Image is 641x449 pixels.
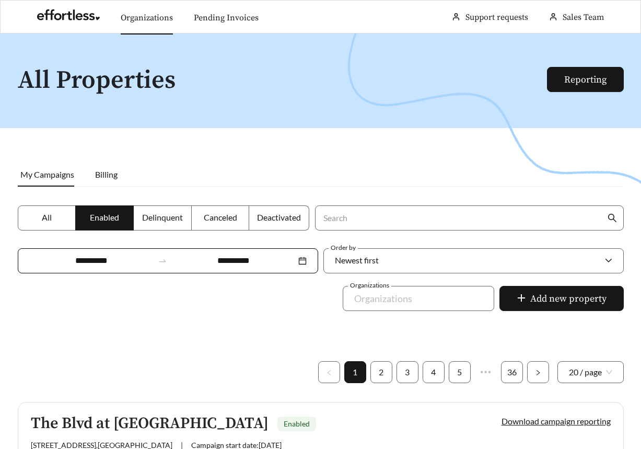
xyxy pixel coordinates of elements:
[344,361,366,383] li: 1
[502,362,522,383] a: 36
[257,212,301,222] span: Deactivated
[530,292,607,306] span: Add new property
[475,361,497,383] span: •••
[535,370,541,376] span: right
[397,361,418,383] li: 3
[501,361,523,383] li: 36
[608,213,617,223] span: search
[31,415,269,432] h5: The Blvd at [GEOGRAPHIC_DATA]
[502,416,611,426] a: Download campaign reporting
[204,212,237,222] span: Canceled
[449,361,471,383] li: 5
[18,67,548,95] h1: All Properties
[423,361,445,383] li: 4
[158,256,167,266] span: to
[499,286,624,311] button: plusAdd new property
[326,370,332,376] span: left
[318,361,340,383] li: Previous Page
[423,362,444,383] a: 4
[547,67,624,92] button: Reporting
[158,256,167,266] span: swap-right
[564,74,607,86] a: Reporting
[563,12,604,22] span: Sales Team
[318,361,340,383] button: left
[284,419,310,428] span: Enabled
[371,362,392,383] a: 2
[121,13,173,23] a: Organizations
[90,212,119,222] span: Enabled
[569,362,612,383] span: 20 / page
[335,255,379,265] span: Newest first
[557,361,624,383] div: Page Size
[370,361,392,383] li: 2
[345,362,366,383] a: 1
[20,169,74,179] span: My Campaigns
[95,169,118,179] span: Billing
[449,362,470,383] a: 5
[527,361,549,383] li: Next Page
[142,212,183,222] span: Delinquent
[42,212,52,222] span: All
[527,361,549,383] button: right
[517,293,526,305] span: plus
[475,361,497,383] li: Next 5 Pages
[397,362,418,383] a: 3
[465,12,528,22] a: Support requests
[194,13,259,23] a: Pending Invoices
